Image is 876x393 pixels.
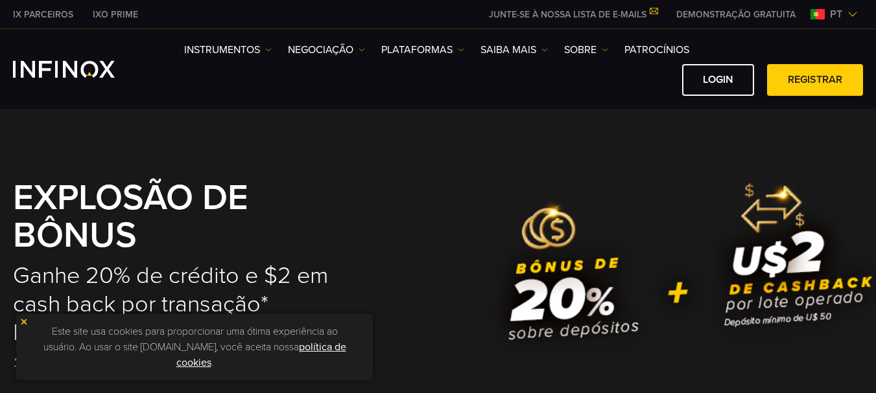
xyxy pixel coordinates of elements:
[624,42,689,58] a: Patrocínios
[83,8,148,21] a: INFINOX
[825,6,847,22] span: pt
[682,64,754,96] a: Login
[767,64,863,96] a: Registrar
[184,42,272,58] a: Instrumentos
[288,42,365,58] a: NEGOCIAÇÃO
[19,317,29,326] img: yellow close icon
[564,42,608,58] a: SOBRE
[13,177,248,257] strong: EXPLOSÃO DE BÔNUS
[23,320,366,374] p: Este site usa cookies para proporcionar uma ótima experiência ao usuário. Ao usar o site [DOMAIN_...
[13,61,145,78] a: INFINOX Logo
[479,9,667,20] a: JUNTE-SE À NOSSA LISTA DE E-MAILS
[381,42,464,58] a: PLATAFORMAS
[3,8,83,21] a: INFINOX
[667,8,805,21] a: INFINOX MENU
[13,346,111,378] a: *Termos & Condições
[480,42,548,58] a: Saiba mais
[13,262,370,347] h2: Ganhe 20% de crédito e $2 em cash back por transação* Depósito mínimo de $50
